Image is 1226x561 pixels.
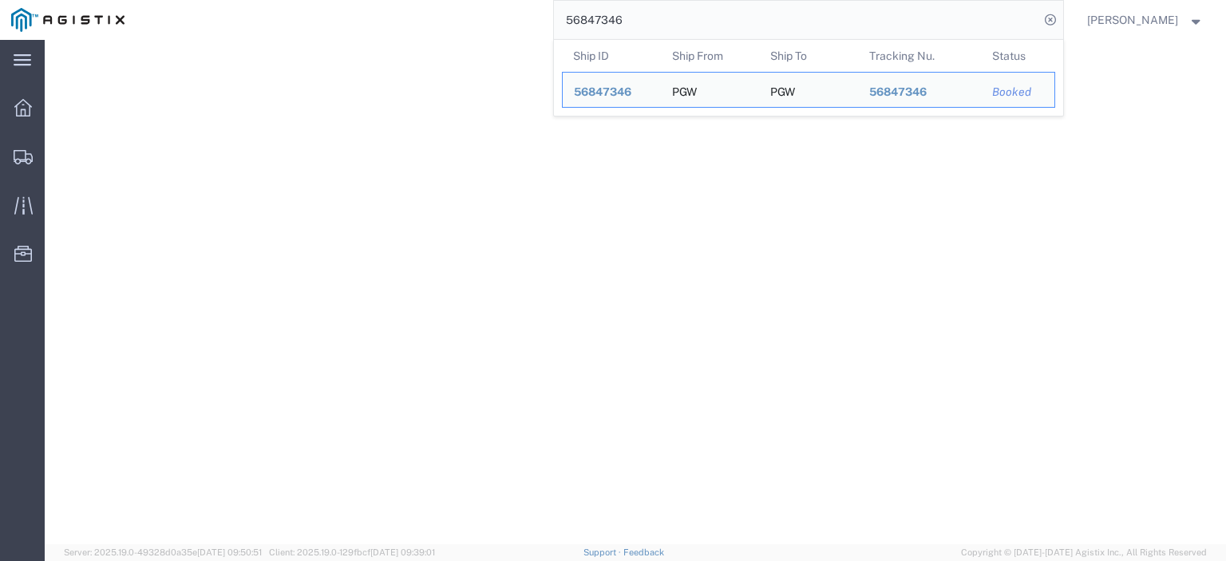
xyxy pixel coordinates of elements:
[623,547,664,557] a: Feedback
[574,85,631,98] span: 56847346
[981,40,1055,72] th: Status
[562,40,661,72] th: Ship ID
[857,40,981,72] th: Tracking Nu.
[868,85,926,98] span: 56847346
[11,8,125,32] img: logo
[1086,10,1204,30] button: [PERSON_NAME]
[671,73,696,107] div: PGW
[1087,11,1178,29] span: Jesse Jordan
[961,546,1207,559] span: Copyright © [DATE]-[DATE] Agistix Inc., All Rights Reserved
[269,547,435,557] span: Client: 2025.19.0-129fbcf
[562,40,1063,116] table: Search Results
[759,40,858,72] th: Ship To
[770,73,795,107] div: PGW
[992,84,1043,101] div: Booked
[554,1,1039,39] input: Search for shipment number, reference number
[868,84,970,101] div: 56847346
[574,84,650,101] div: 56847346
[370,547,435,557] span: [DATE] 09:39:01
[64,547,262,557] span: Server: 2025.19.0-49328d0a35e
[45,40,1226,544] iframe: FS Legacy Container
[660,40,759,72] th: Ship From
[197,547,262,557] span: [DATE] 09:50:51
[583,547,623,557] a: Support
